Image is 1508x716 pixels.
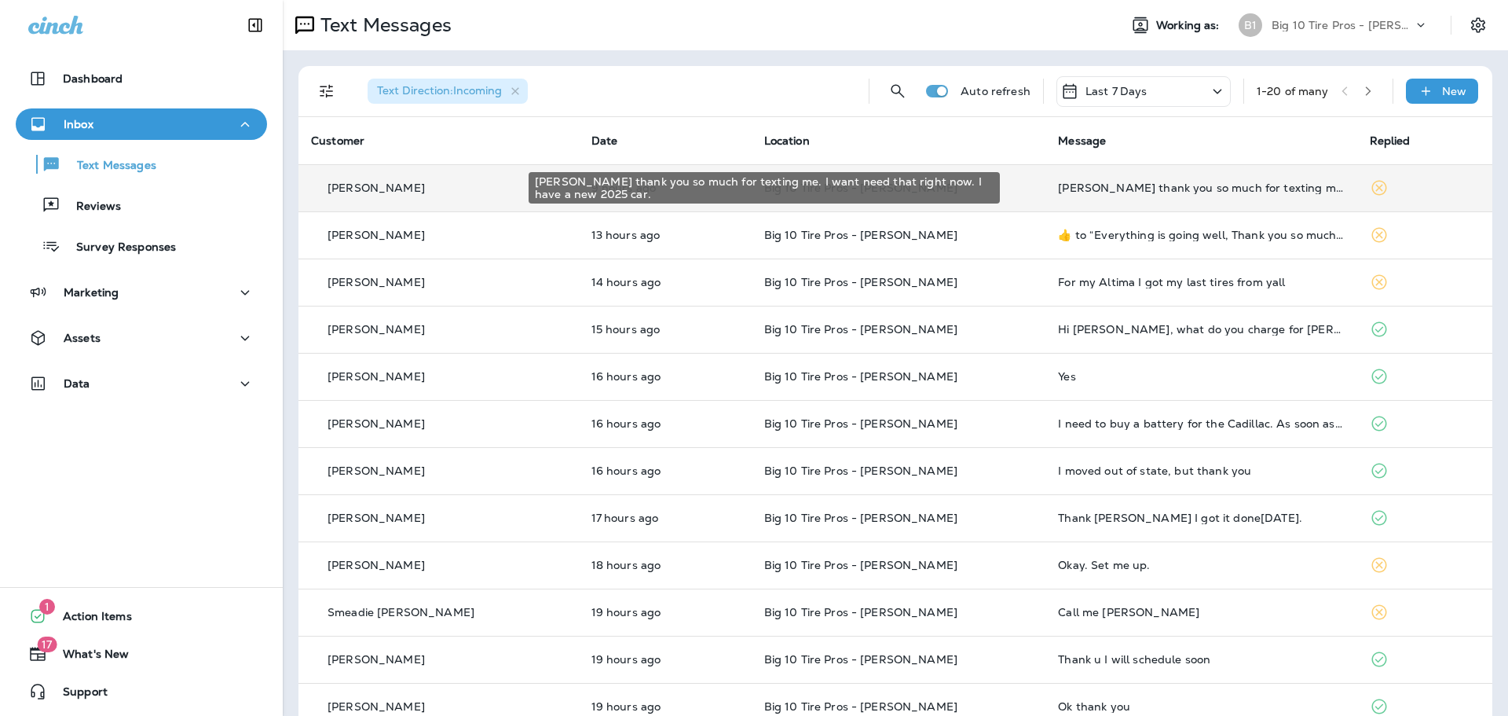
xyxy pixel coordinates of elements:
span: Text Direction : Incoming [377,83,502,97]
button: Inbox [16,108,267,140]
div: Text Direction:Incoming [368,79,528,104]
p: Marketing [64,286,119,299]
span: Big 10 Tire Pros - [PERSON_NAME] [764,699,957,714]
p: Data [64,377,90,390]
p: [PERSON_NAME] [328,559,425,571]
p: Inbox [64,118,93,130]
p: Reviews [60,200,121,215]
button: Marketing [16,277,267,308]
button: Survey Responses [16,229,267,263]
p: [PERSON_NAME] [328,276,425,288]
p: Text Messages [61,159,156,174]
p: [PERSON_NAME] [328,229,425,241]
span: Big 10 Tire Pros - [PERSON_NAME] [764,511,957,525]
p: [PERSON_NAME] [328,700,425,713]
p: [PERSON_NAME] [328,512,425,524]
span: Big 10 Tire Pros - [PERSON_NAME] [764,275,957,289]
div: Okay. Set me up. [1058,559,1344,571]
span: Big 10 Tire Pros - [PERSON_NAME] [764,417,957,431]
p: Aug 20, 2025 02:16 PM [591,370,739,383]
p: Aug 20, 2025 01:03 PM [591,559,739,571]
div: For my Altima I got my last tires from yall [1058,276,1344,288]
p: Aug 20, 2025 11:17 AM [591,700,739,713]
p: Aug 20, 2025 12:01 PM [591,606,739,619]
p: Aug 20, 2025 05:07 PM [591,276,739,288]
p: [PERSON_NAME] [328,323,425,336]
p: Auto refresh [961,85,1030,97]
div: [PERSON_NAME] thank you so much for texting me. I want need that right now. I have a new 2025 car. [529,172,1000,204]
p: Smeadie [PERSON_NAME] [328,606,474,619]
div: Ok thank you [1058,700,1344,713]
div: 1 - 20 of many [1257,85,1329,97]
div: I moved out of state, but thank you [1058,464,1344,477]
button: Data [16,368,267,399]
p: Aug 20, 2025 01:56 PM [591,512,739,524]
span: Message [1058,134,1106,148]
span: Customer [311,134,364,148]
p: [PERSON_NAME] [328,464,425,477]
button: Search Messages [882,75,913,107]
div: I need to buy a battery for the Cadillac. As soon as I get it I will contact you. Thanks! [1058,417,1344,430]
p: Aug 20, 2025 05:52 PM [591,229,739,241]
span: Big 10 Tire Pros - [PERSON_NAME] [764,652,957,666]
span: Action Items [47,610,132,629]
div: Call me Monica [1058,606,1344,619]
span: Big 10 Tire Pros - [PERSON_NAME] [764,369,957,384]
p: Assets [64,332,101,344]
button: Text Messages [16,148,267,181]
button: Dashboard [16,63,267,94]
span: Big 10 Tire Pros - [PERSON_NAME] [764,322,957,336]
p: [PERSON_NAME] [328,653,425,666]
p: Aug 20, 2025 11:22 AM [591,653,739,666]
p: Aug 20, 2025 03:23 PM [591,323,739,336]
div: Yes [1058,370,1344,383]
div: Thank u I will schedule soon [1058,653,1344,666]
button: Support [16,676,267,707]
span: Replied [1370,134,1411,148]
p: Dashboard [63,72,123,85]
span: Big 10 Tire Pros - [PERSON_NAME] [764,228,957,242]
p: [PERSON_NAME] [328,370,425,383]
p: Aug 20, 2025 02:16 PM [591,417,739,430]
span: What's New [47,648,129,666]
div: Monica thank you so much for texting me. I want need that right now. I have a new 2025 car. [1058,182,1344,194]
span: Location [764,134,810,148]
span: Big 10 Tire Pros - [PERSON_NAME] [764,605,957,619]
span: 1 [39,599,55,615]
p: [PERSON_NAME] [328,182,425,194]
p: Aug 20, 2025 02:12 PM [591,464,739,477]
p: [PERSON_NAME] [328,417,425,430]
button: Collapse Sidebar [233,9,277,41]
span: Working as: [1156,19,1223,32]
span: Big 10 Tire Pros - [PERSON_NAME] [764,464,957,478]
div: Thank Monica I got it done3wks ago. [1058,512,1344,524]
div: ​👍​ to “ Everything is going well, Thank you so much for checking on me you're very kind. Have a ... [1058,229,1344,241]
p: Big 10 Tire Pros - [PERSON_NAME] [1272,19,1413,31]
button: Filters [311,75,342,107]
span: Big 10 Tire Pros - [PERSON_NAME] [764,558,957,572]
button: Settings [1464,11,1492,39]
div: B1 [1239,13,1262,37]
p: Survey Responses [60,241,176,255]
button: 17What's New [16,638,267,670]
span: 17 [37,637,57,652]
button: 1Action Items [16,600,267,632]
button: Assets [16,322,267,354]
span: Support [47,685,108,704]
span: Date [591,134,618,148]
p: Last 7 Days [1085,85,1147,97]
p: Text Messages [314,13,452,37]
button: Reviews [16,189,267,222]
p: New [1442,85,1466,97]
div: Hi Monica, what do you charge for Freon. My vehicle isn't cooling like it should.? [1058,323,1344,336]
